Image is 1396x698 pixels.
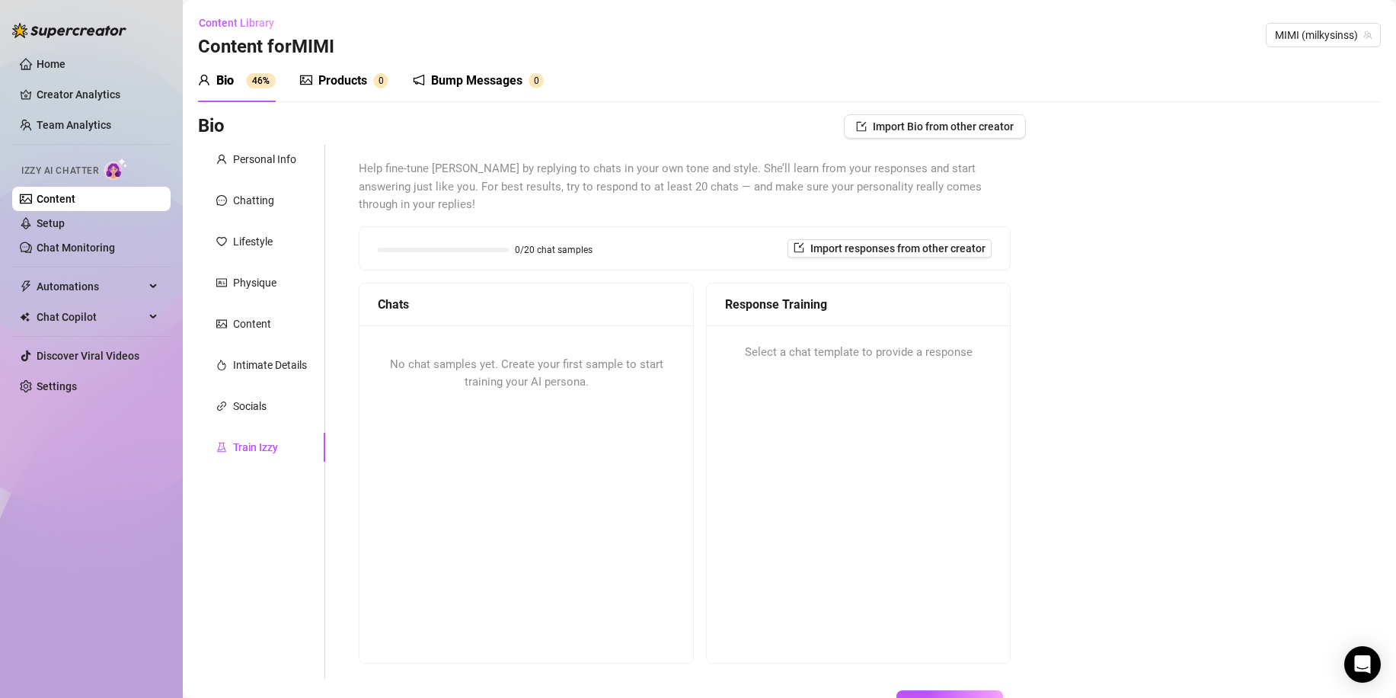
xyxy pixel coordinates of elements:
div: Train Izzy [233,439,278,456]
div: Bump Messages [431,72,522,90]
sup: 46% [246,73,276,88]
button: Import Bio from other creator [844,114,1026,139]
a: Setup [37,217,65,229]
span: message [216,195,227,206]
span: Chat Copilot [37,305,145,329]
span: Select a chat template to provide a response [745,344,973,362]
sup: 0 [529,73,544,88]
span: thunderbolt [20,280,32,293]
span: import [794,242,804,253]
span: picture [216,319,227,329]
span: user [216,154,227,165]
button: Import responses from other creator [787,239,992,258]
div: Response Training [725,295,992,314]
div: Chatting [233,192,274,209]
a: Discover Viral Videos [37,350,139,362]
span: MIMI (milkysinss) [1275,24,1372,46]
span: 0/20 chat samples [515,245,593,255]
span: No chat samples yet. Create your first sample to start training your AI persona. [390,357,663,389]
a: Settings [37,380,77,392]
span: heart [216,236,227,247]
button: Content Library [198,11,286,35]
span: picture [300,74,312,86]
a: Creator Analytics [37,82,158,107]
div: Intimate Details [233,357,307,373]
span: Import responses from other creator [810,242,986,255]
div: Physique [233,274,276,291]
h3: Content for MIMI [198,35,334,59]
span: fire [216,360,227,370]
span: Import Bio from other creator [873,120,1014,133]
span: Content Library [199,17,274,29]
a: Team Analytics [37,119,111,131]
div: Personal Info [233,151,296,168]
span: experiment [216,442,227,453]
a: Home [37,58,65,70]
span: idcard [216,277,227,288]
span: user [198,74,210,86]
span: link [216,401,227,411]
span: Help fine-tune [PERSON_NAME] by replying to chats in your own tone and style. She’ll learn from y... [359,160,1011,214]
div: Open Intercom Messenger [1344,646,1381,683]
sup: 0 [373,73,388,88]
span: notification [413,74,425,86]
img: logo-BBDzfeDw.svg [12,23,126,38]
h3: Bio [198,114,225,139]
span: team [1363,30,1372,40]
div: Bio [216,72,234,90]
div: Lifestyle [233,233,273,250]
a: Chat Monitoring [37,242,115,254]
div: Products [318,72,367,90]
span: Automations [37,274,145,299]
img: AI Chatter [104,158,128,180]
a: Content [37,193,75,205]
span: import [856,121,867,132]
span: Chats [378,295,409,314]
img: Chat Copilot [20,312,30,322]
div: Content [233,315,271,332]
div: Socials [233,398,267,415]
span: Izzy AI Chatter [21,164,98,178]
